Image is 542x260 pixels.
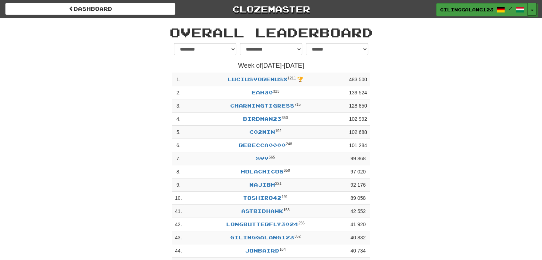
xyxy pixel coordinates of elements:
sup: Level 350 [282,115,288,120]
a: Clozemaster [186,3,356,15]
td: 2 . [172,86,185,99]
td: 102 688 [346,126,370,139]
td: 99 868 [346,152,370,165]
a: EAH30 [252,89,273,95]
a: Rebecca0000 [239,142,286,148]
td: 41 920 [346,218,370,231]
sup: Level 352 [294,234,301,238]
td: 3 . [172,99,185,113]
a: JonBaird [245,248,279,254]
sup: Level 323 [273,89,279,93]
td: 1 . [172,73,185,86]
sup: Level 221 [275,181,282,186]
td: 89 058 [346,192,370,205]
sup: Level 715 [294,102,301,106]
td: 92 176 [346,178,370,192]
td: 9 . [172,178,185,192]
td: 101 284 [346,139,370,152]
td: 42 552 [346,205,370,218]
a: c02min [249,129,275,135]
td: 40 832 [346,231,370,244]
td: 44 . [172,244,185,258]
td: 42 . [172,218,185,231]
sup: Level 565 [269,155,275,159]
a: Toshiro42 [243,195,282,201]
td: 6 . [172,139,185,152]
sup: Level 153 [283,208,290,212]
sup: Level 164 [279,247,286,251]
a: NajibM [249,182,275,188]
a: birdman23 [243,116,282,122]
td: 8 . [172,165,185,178]
td: 40 734 [346,244,370,258]
h1: Overall Leaderboard [68,25,474,40]
td: 7 . [172,152,185,165]
span: GIlinggalang123 [440,6,493,13]
sup: Level 1211 [288,76,296,80]
td: 97 020 [346,165,370,178]
sup: Level 192 [275,129,282,133]
sup: Level 256 [298,221,305,225]
a: CharmingTigress [230,103,294,109]
a: dashboard [5,3,175,15]
td: 102 992 [346,113,370,126]
a: LuciusVorenusX [228,76,288,82]
h4: Week of [DATE] - [DATE] [172,62,370,69]
td: 5 . [172,126,185,139]
td: 4 . [172,113,185,126]
td: 41 . [172,205,185,218]
sup: Level 191 [282,194,288,199]
td: 43 . [172,231,185,244]
td: 483 500 [346,73,370,86]
td: 128 850 [346,99,370,113]
a: astridhawk [241,208,283,214]
a: svv [256,155,269,161]
sup: Level 650 [284,168,290,172]
a: GIlinggalang123 [230,234,294,240]
span: 🏆 [297,77,303,82]
a: Holachicos [241,168,284,175]
td: 10 . [172,192,185,205]
a: GIlinggalang123 / [436,3,528,16]
a: LongButterfly3024 [226,221,298,227]
span: / [509,6,512,11]
sup: Level 248 [286,142,292,146]
td: 139 524 [346,86,370,99]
